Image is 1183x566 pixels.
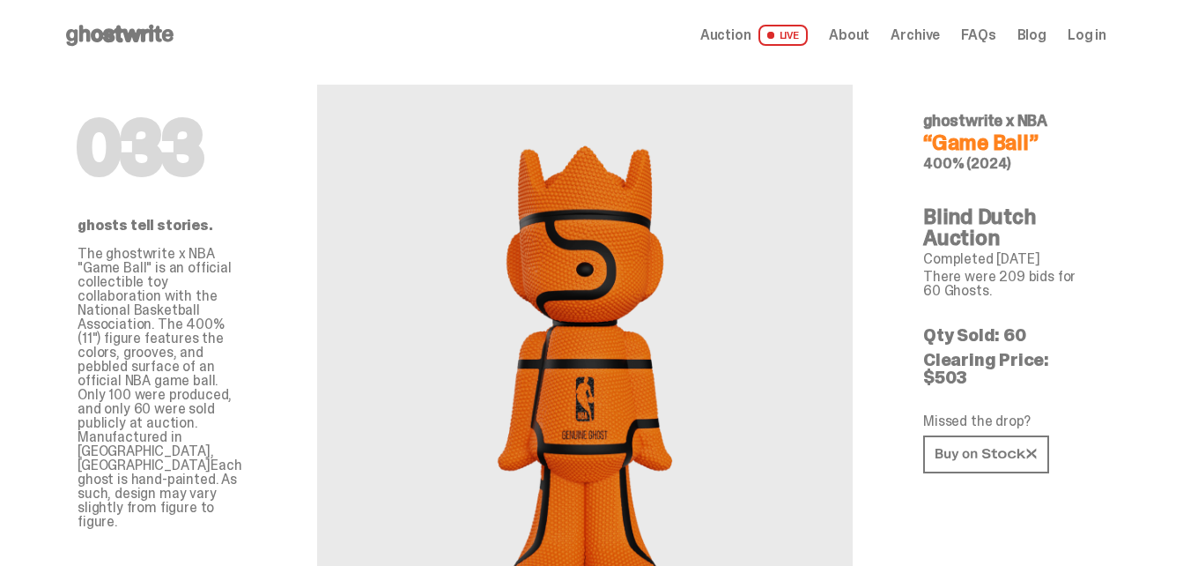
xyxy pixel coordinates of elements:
a: FAQs [961,28,995,42]
a: Auction LIVE [700,25,808,46]
p: Completed [DATE] [923,252,1092,266]
span: Auction [700,28,751,42]
p: Clearing Price: $503 [923,351,1092,386]
span: 400% (2024) [923,154,1011,173]
a: Blog [1017,28,1046,42]
a: Log in [1068,28,1106,42]
p: ghosts tell stories. [78,219,247,233]
a: About [829,28,869,42]
p: Missed the drop? [923,414,1092,428]
p: There were 209 bids for 60 Ghosts. [923,270,1092,298]
a: Archive [891,28,940,42]
p: Qty Sold: 60 [923,326,1092,344]
p: The ghostwrite x NBA "Game Ball" is an official collectible toy collaboration with the National B... [78,247,247,529]
span: ghostwrite x NBA [923,110,1047,131]
h4: “Game Ball” [923,132,1092,153]
h1: 033 [78,113,247,183]
h4: Blind Dutch Auction [923,206,1092,249]
span: LIVE [758,25,809,46]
